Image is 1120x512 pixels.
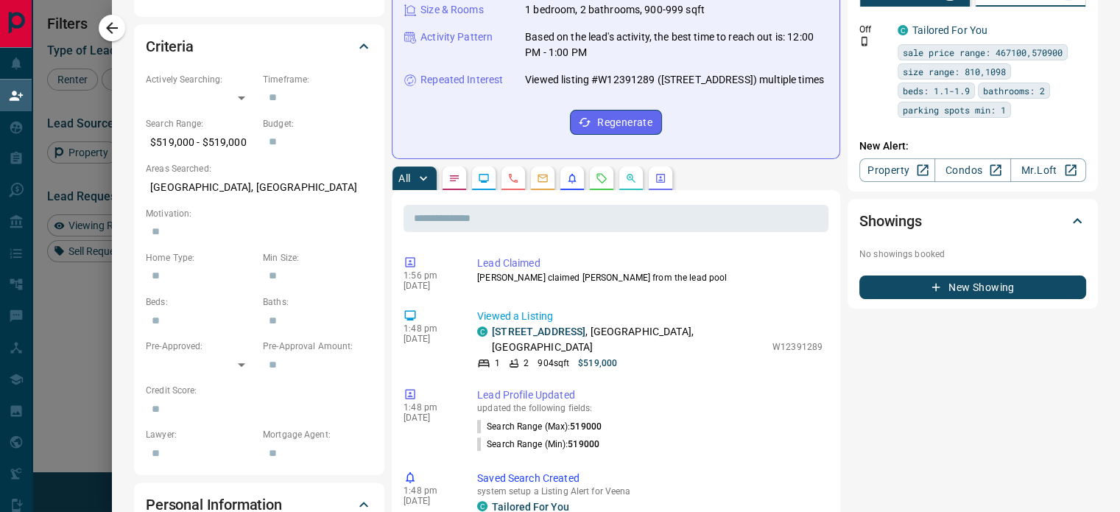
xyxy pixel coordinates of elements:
[495,357,500,370] p: 1
[477,420,602,433] p: Search Range (Max) :
[404,323,455,334] p: 1:48 pm
[912,24,987,36] a: Tailored For You
[859,276,1086,299] button: New Showing
[859,158,935,182] a: Property
[263,117,373,130] p: Budget:
[404,281,455,291] p: [DATE]
[507,172,519,184] svg: Calls
[263,428,373,441] p: Mortgage Agent:
[772,340,823,354] p: W12391289
[859,248,1086,261] p: No showings booked
[477,387,823,403] p: Lead Profile Updated
[146,73,256,86] p: Actively Searching:
[477,326,487,337] div: condos.ca
[404,485,455,496] p: 1:48 pm
[420,2,484,18] p: Size & Rooms
[404,413,455,423] p: [DATE]
[146,251,256,264] p: Home Type:
[492,324,765,355] p: , [GEOGRAPHIC_DATA], [GEOGRAPHIC_DATA]
[525,72,824,88] p: Viewed listing #W12391289 ([STREET_ADDRESS]) multiple times
[903,45,1063,60] span: sale price range: 467100,570900
[477,256,823,271] p: Lead Claimed
[477,501,487,511] div: condos.ca
[477,471,823,486] p: Saved Search Created
[146,29,373,64] div: Criteria
[859,209,922,233] h2: Showings
[859,138,1086,154] p: New Alert:
[404,270,455,281] p: 1:56 pm
[146,162,373,175] p: Areas Searched:
[983,83,1045,98] span: bathrooms: 2
[525,2,705,18] p: 1 bedroom, 2 bathrooms, 900-999 sqft
[404,402,455,413] p: 1:48 pm
[477,309,823,324] p: Viewed a Listing
[524,357,529,370] p: 2
[404,334,455,344] p: [DATE]
[566,172,578,184] svg: Listing Alerts
[859,203,1086,239] div: Showings
[934,158,1010,182] a: Condos
[903,64,1006,79] span: size range: 810,1098
[477,486,823,497] p: system setup a Listing Alert for Veena
[625,172,637,184] svg: Opportunities
[1010,158,1086,182] a: Mr.Loft
[903,102,1006,117] span: parking spots min: 1
[146,175,373,200] p: [GEOGRAPHIC_DATA], [GEOGRAPHIC_DATA]
[404,496,455,506] p: [DATE]
[596,172,607,184] svg: Requests
[477,271,823,284] p: [PERSON_NAME] claimed [PERSON_NAME] from the lead pool
[420,29,493,45] p: Activity Pattern
[568,439,599,449] span: 519000
[263,295,373,309] p: Baths:
[859,23,889,36] p: Off
[655,172,666,184] svg: Agent Actions
[263,340,373,353] p: Pre-Approval Amount:
[146,428,256,441] p: Lawyer:
[537,172,549,184] svg: Emails
[146,207,373,220] p: Motivation:
[859,36,870,46] svg: Push Notification Only
[146,384,373,397] p: Credit Score:
[146,35,194,58] h2: Criteria
[263,73,373,86] p: Timeframe:
[903,83,970,98] span: beds: 1.1-1.9
[570,110,662,135] button: Regenerate
[448,172,460,184] svg: Notes
[525,29,828,60] p: Based on the lead's activity, the best time to reach out is: 12:00 PM - 1:00 PM
[538,357,569,370] p: 904 sqft
[420,72,503,88] p: Repeated Interest
[477,438,599,451] p: Search Range (Min) :
[492,326,585,337] a: [STREET_ADDRESS]
[578,357,617,370] p: $519,000
[146,130,256,155] p: $519,000 - $519,000
[146,340,256,353] p: Pre-Approved:
[146,117,256,130] p: Search Range:
[263,251,373,264] p: Min Size:
[898,25,908,35] div: condos.ca
[477,403,823,413] p: updated the following fields:
[570,421,602,432] span: 519000
[478,172,490,184] svg: Lead Browsing Activity
[398,173,410,183] p: All
[146,295,256,309] p: Beds:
